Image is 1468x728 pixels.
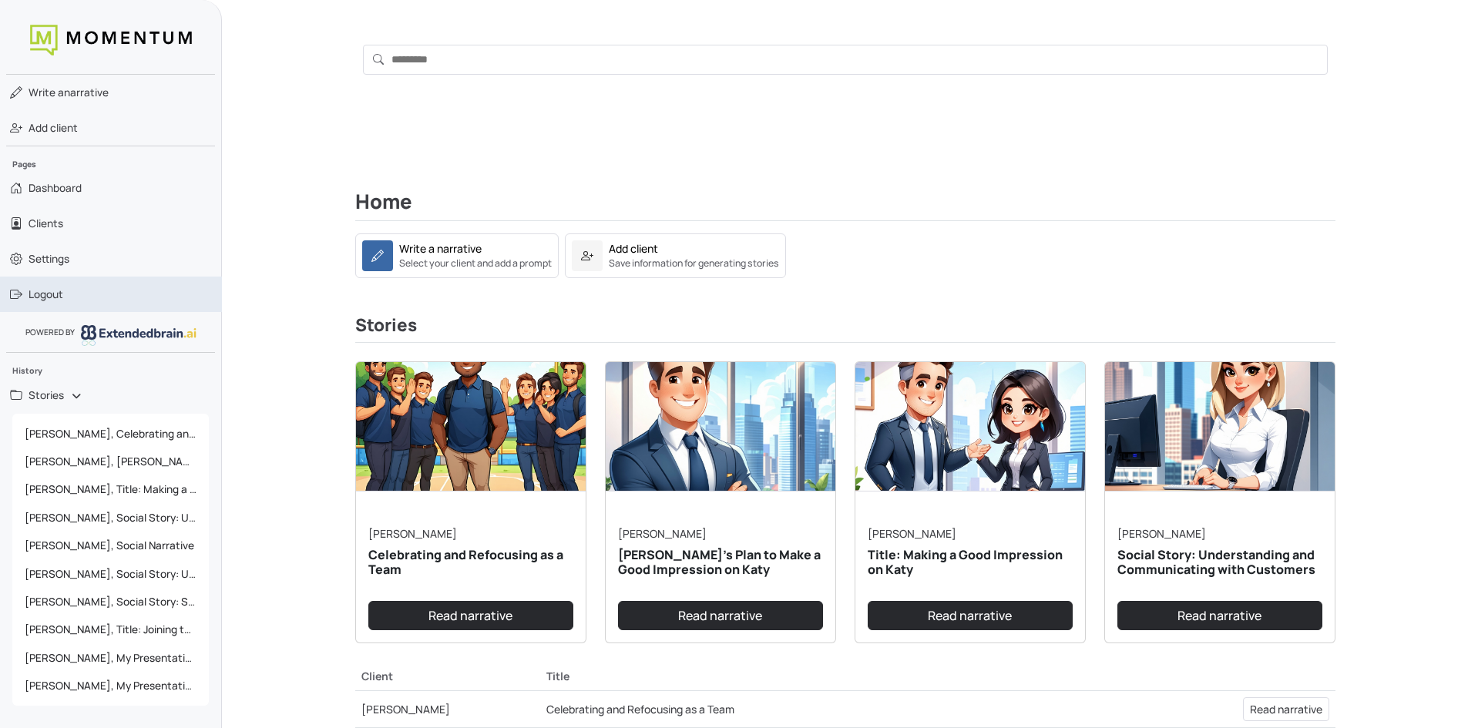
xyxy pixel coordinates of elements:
[1117,548,1322,577] h5: Social Story: Understanding and Communicating with Customers
[618,601,823,630] a: Read narrative
[868,526,956,541] a: [PERSON_NAME]
[355,247,559,261] a: Write a narrativeSelect your client and add a prompt
[29,387,64,403] span: Stories
[855,362,1085,491] img: narrative
[618,548,823,577] h5: [PERSON_NAME]'s Plan to Make a Good Impression on Katy
[18,504,203,532] span: [PERSON_NAME], Social Story: Understanding and Communicating with Customers
[18,560,203,588] span: [PERSON_NAME], Social Story: Understanding and Solving Service Disruptions
[355,190,1335,221] h2: Home
[868,548,1073,577] h5: Title: Making a Good Impression on Katy
[12,532,209,559] a: [PERSON_NAME], Social Narrative
[1105,362,1335,491] img: narrative
[29,86,64,99] span: Write a
[565,233,786,278] a: Add clientSave information for generating stories
[355,662,541,691] th: Client
[399,240,482,257] div: Write a narrative
[12,560,209,588] a: [PERSON_NAME], Social Story: Understanding and Solving Service Disruptions
[12,475,209,503] a: [PERSON_NAME], Title: Making a Good Impression on Katy
[540,662,1154,691] th: Title
[29,287,63,302] span: Logout
[29,216,63,231] span: Clients
[399,257,552,270] small: Select your client and add a prompt
[355,233,559,278] a: Write a narrativeSelect your client and add a prompt
[368,601,573,630] a: Read narrative
[12,448,209,475] a: [PERSON_NAME], [PERSON_NAME]'s Plan to Make a Good Impression on Katy
[12,420,209,448] a: [PERSON_NAME], Celebrating and Refocusing as a Team
[368,548,573,577] h5: Celebrating and Refocusing as a Team
[29,120,78,136] span: Add client
[18,644,203,672] span: [PERSON_NAME], My Presentation at the Sharkeys National Convention
[29,85,109,100] span: narrative
[29,180,82,196] span: Dashboard
[18,475,203,503] span: [PERSON_NAME], Title: Making a Good Impression on Katy
[30,25,192,55] img: logo
[81,325,197,345] img: logo
[1243,697,1329,721] a: Read narrative
[29,251,69,267] span: Settings
[18,420,203,448] span: [PERSON_NAME], Celebrating and Refocusing as a Team
[1117,526,1206,541] a: [PERSON_NAME]
[12,588,209,616] a: [PERSON_NAME], Social Story: Staying Calm and Assured in New Situations
[355,315,1335,343] h3: Stories
[12,672,209,699] a: [PERSON_NAME], My Presentation at the Sharkeys National Convention
[12,644,209,672] a: [PERSON_NAME], My Presentation at the Sharkeys National Convention
[368,526,457,541] a: [PERSON_NAME]
[18,616,203,643] span: [PERSON_NAME], Title: Joining the Block Builders
[868,601,1073,630] a: Read narrative
[361,702,450,716] a: [PERSON_NAME]
[609,240,658,257] div: Add client
[618,526,707,541] a: [PERSON_NAME]
[546,702,734,716] a: Celebrating and Refocusing as a Team
[18,588,203,616] span: [PERSON_NAME], Social Story: Staying Calm and Assured in New Situations
[356,362,586,491] img: narrative
[18,448,203,475] span: [PERSON_NAME], [PERSON_NAME]'s Plan to Make a Good Impression on Katy
[609,257,779,270] small: Save information for generating stories
[18,672,203,699] span: [PERSON_NAME], My Presentation at the Sharkeys National Convention
[12,616,209,643] a: [PERSON_NAME], Title: Joining the Block Builders
[18,532,203,559] span: [PERSON_NAME], Social Narrative
[12,504,209,532] a: [PERSON_NAME], Social Story: Understanding and Communicating with Customers
[1117,601,1322,630] a: Read narrative
[606,362,835,491] img: narrative
[565,247,786,261] a: Add clientSave information for generating stories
